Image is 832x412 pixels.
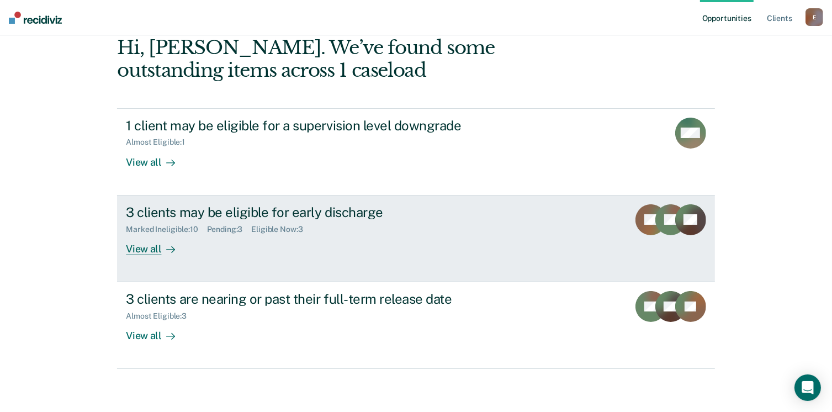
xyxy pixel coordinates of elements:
a: 3 clients may be eligible for early dischargeMarked Ineligible:10Pending:3Eligible Now:3View all [117,196,714,282]
div: Eligible Now : 3 [251,225,311,234]
div: Almost Eligible : 3 [126,311,195,321]
div: View all [126,321,188,342]
button: E [805,8,823,26]
div: 3 clients are nearing or past their full-term release date [126,291,513,307]
div: 1 client may be eligible for a supervision level downgrade [126,118,513,134]
div: Pending : 3 [207,225,252,234]
div: View all [126,147,188,168]
div: 3 clients may be eligible for early discharge [126,204,513,220]
div: Marked Ineligible : 10 [126,225,206,234]
div: Almost Eligible : 1 [126,138,194,147]
a: 3 clients are nearing or past their full-term release dateAlmost Eligible:3View all [117,282,714,369]
div: View all [126,234,188,255]
img: Recidiviz [9,12,62,24]
a: 1 client may be eligible for a supervision level downgradeAlmost Eligible:1View all [117,108,714,196]
div: Open Intercom Messenger [794,374,821,401]
div: Hi, [PERSON_NAME]. We’ve found some outstanding items across 1 caseload [117,36,595,82]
